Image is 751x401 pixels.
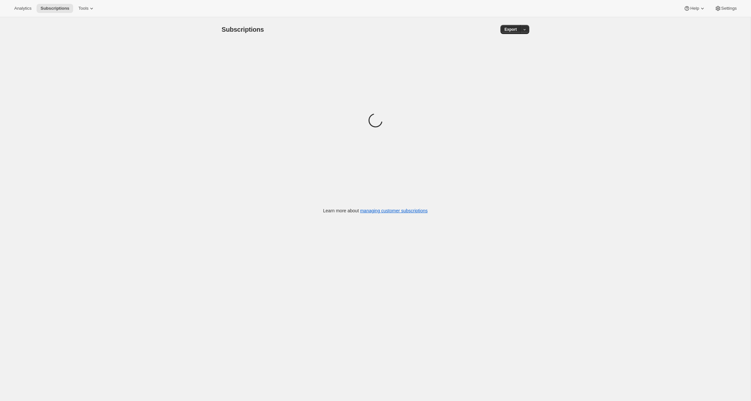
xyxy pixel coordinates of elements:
span: Subscriptions [40,6,69,11]
button: Settings [711,4,741,13]
span: Tools [78,6,88,11]
button: Analytics [10,4,35,13]
p: Learn more about [323,207,428,214]
button: Subscriptions [37,4,73,13]
button: Export [500,25,521,34]
span: Settings [721,6,737,11]
a: managing customer subscriptions [360,208,428,213]
span: Help [690,6,699,11]
button: Help [680,4,709,13]
button: Tools [74,4,99,13]
span: Export [504,27,517,32]
span: Subscriptions [222,26,264,33]
span: Analytics [14,6,31,11]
